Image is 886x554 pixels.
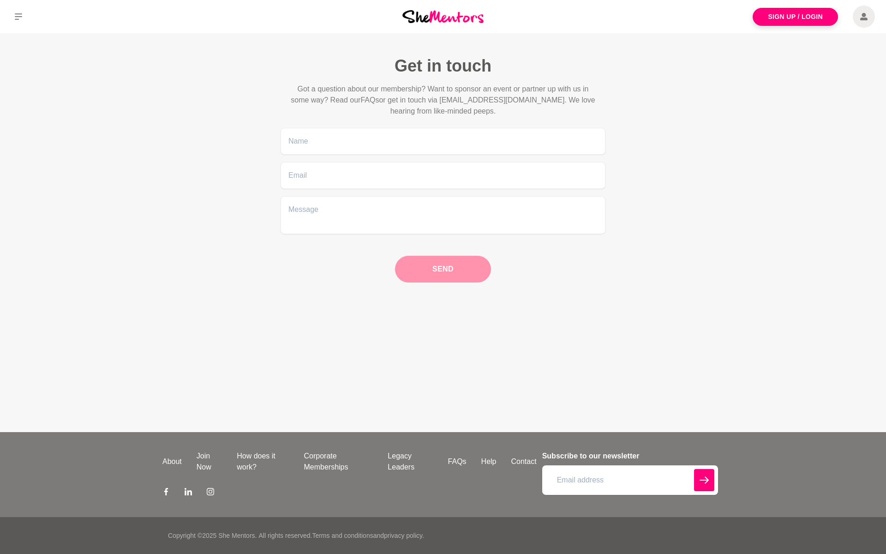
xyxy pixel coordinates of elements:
a: About [155,456,189,467]
a: Contact [504,456,544,467]
a: Help [474,456,504,467]
a: Facebook [162,488,170,499]
p: All rights reserved. and . [258,531,424,541]
a: Terms and conditions [312,532,373,539]
a: FAQs [441,456,474,467]
p: Got a question about our membership? Want to sponsor an event or partner up with us in some way? ... [288,84,598,117]
span: FAQs [360,96,379,104]
input: Name [281,128,605,155]
a: Join Now [189,451,229,473]
a: privacy policy [384,532,422,539]
a: Instagram [207,488,214,499]
h4: Subscribe to our newsletter [542,451,718,462]
h1: Get in touch [281,55,605,76]
a: Corporate Memberships [296,451,380,473]
a: Sign Up / Login [753,8,838,26]
p: Copyright © 2025 She Mentors . [168,531,257,541]
input: Email [281,162,605,189]
a: LinkedIn [185,488,192,499]
img: She Mentors Logo [402,10,484,23]
input: Email address [542,465,718,495]
a: Legacy Leaders [380,451,440,473]
a: How does it work? [229,451,296,473]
